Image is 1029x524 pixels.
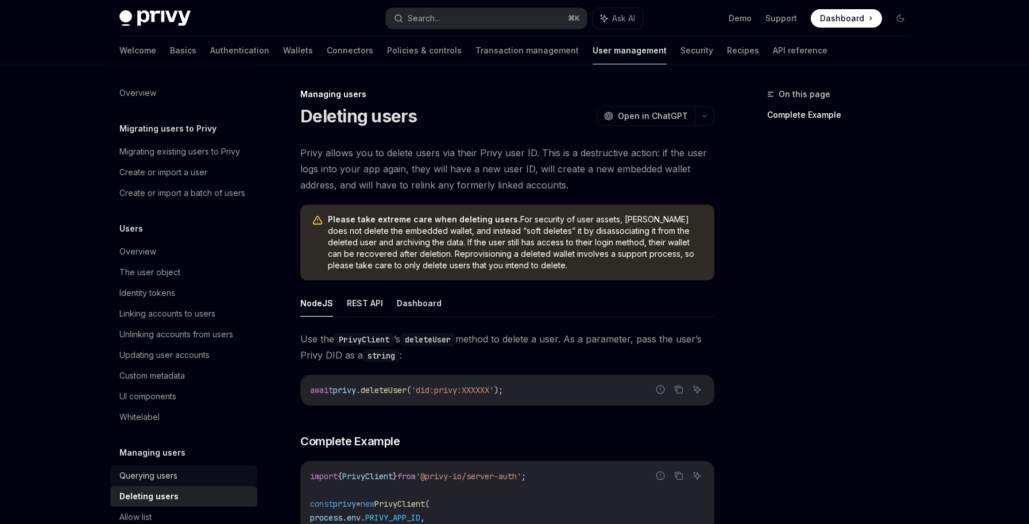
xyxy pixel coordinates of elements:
button: Report incorrect code [653,468,668,483]
span: import [310,471,338,481]
button: REST API [347,290,383,317]
div: Create or import a batch of users [119,186,245,200]
span: { [338,471,342,481]
span: env [347,513,361,523]
a: Deleting users [110,486,257,507]
a: Basics [170,37,196,64]
button: Ask AI [690,468,705,483]
a: Support [765,13,797,24]
span: = [356,499,361,509]
span: ; [521,471,526,481]
span: deleteUser [361,385,407,395]
div: Migrating existing users to Privy [119,145,240,159]
h5: Managing users [119,446,185,460]
span: . [342,513,347,523]
span: PrivyClient [374,499,425,509]
svg: Warning [312,215,323,226]
button: Search...⌘K [386,8,587,29]
span: 'did:privy:XXXXXX' [411,385,494,395]
a: Migrating existing users to Privy [110,141,257,162]
a: Updating user accounts [110,345,257,365]
div: Create or import a user [119,165,207,179]
span: PrivyClient [342,471,393,481]
div: Allow list [119,510,152,524]
button: Ask AI [593,8,643,29]
strong: Please take extreme care when deleting users. [328,214,520,224]
span: Ask AI [612,13,635,24]
h5: Migrating users to Privy [119,122,216,136]
a: Dashboard [811,9,882,28]
span: ); [494,385,503,395]
a: Transaction management [475,37,579,64]
a: UI components [110,386,257,407]
a: Whitelabel [110,407,257,427]
span: On this page [779,87,830,101]
div: Search... [408,11,440,25]
button: Toggle dark mode [891,9,910,28]
a: Linking accounts to users [110,303,257,324]
a: API reference [773,37,827,64]
button: Ask AI [690,382,705,397]
a: Wallets [283,37,313,64]
a: Create or import a batch of users [110,183,257,203]
img: dark logo [119,10,191,26]
button: Copy the contents from the code block [671,468,686,483]
span: Complete Example [300,433,400,449]
a: Overview [110,241,257,262]
div: Overview [119,86,156,100]
a: Welcome [119,37,156,64]
span: privy [333,385,356,395]
span: new [361,499,374,509]
button: Report incorrect code [653,382,668,397]
span: Dashboard [820,13,864,24]
button: NodeJS [300,290,333,317]
h1: Deleting users [300,106,417,126]
code: string [363,349,400,362]
a: Create or import a user [110,162,257,183]
div: Updating user accounts [119,348,210,362]
div: Unlinking accounts from users [119,327,233,341]
div: Managing users [300,88,714,100]
span: For security of user assets, [PERSON_NAME] does not delete the embedded wallet, and instead “soft... [328,214,703,271]
code: PrivyClient [334,333,394,346]
h5: Users [119,222,143,236]
span: privy [333,499,356,509]
div: Whitelabel [119,410,160,424]
span: . [356,385,361,395]
button: Dashboard [397,290,442,317]
button: Copy the contents from the code block [671,382,686,397]
a: Complete Example [767,106,919,124]
a: Recipes [727,37,759,64]
a: Authentication [210,37,269,64]
div: Querying users [119,469,177,483]
span: Use the ’s method to delete a user. As a parameter, pass the user’s Privy DID as a : [300,331,714,363]
span: '@privy-io/server-auth' [416,471,521,481]
a: Security [680,37,713,64]
a: User management [593,37,667,64]
div: Custom metadata [119,369,185,383]
span: ⌘ K [568,14,580,23]
button: Open in ChatGPT [597,106,695,126]
span: ( [407,385,411,395]
div: Identity tokens [119,286,175,300]
span: , [420,513,425,523]
a: Connectors [327,37,373,64]
a: The user object [110,262,257,283]
span: Open in ChatGPT [618,110,688,122]
span: . [361,513,365,523]
span: await [310,385,333,395]
a: Demo [729,13,752,24]
span: Privy allows you to delete users via their Privy user ID. This is a destructive action: if the us... [300,145,714,193]
span: process [310,513,342,523]
div: UI components [119,390,176,403]
span: from [397,471,416,481]
code: deleteUser [400,333,455,346]
a: Policies & controls [387,37,462,64]
a: Querying users [110,465,257,486]
span: } [393,471,397,481]
a: Custom metadata [110,365,257,386]
span: PRIVY_APP_ID [365,513,420,523]
a: Identity tokens [110,283,257,303]
div: The user object [119,265,180,279]
div: Deleting users [119,490,179,503]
